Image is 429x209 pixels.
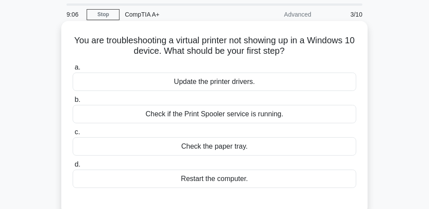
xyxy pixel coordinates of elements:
[74,96,80,103] span: b.
[73,105,356,123] div: Check if the Print Spooler service is running.
[316,6,368,23] div: 3/10
[61,6,87,23] div: 9:06
[74,63,80,71] span: a.
[73,170,356,188] div: Restart the computer.
[73,73,356,91] div: Update the printer drivers.
[240,6,316,23] div: Advanced
[87,9,120,20] a: Stop
[120,6,240,23] div: CompTIA A+
[74,160,80,168] span: d.
[73,137,356,156] div: Check the paper tray.
[72,35,357,57] h5: You are troubleshooting a virtual printer not showing up in a Windows 10 device. What should be y...
[74,128,80,136] span: c.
